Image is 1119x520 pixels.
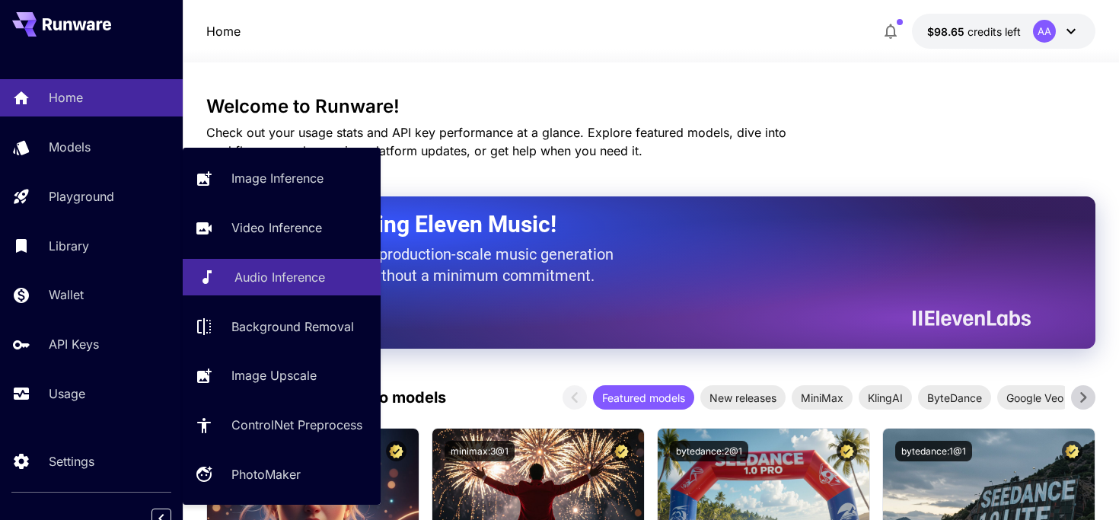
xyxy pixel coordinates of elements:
div: $98.645 [927,24,1021,40]
span: MiniMax [792,390,853,406]
p: Audio Inference [234,268,325,286]
button: $98.645 [912,14,1095,49]
p: Background Removal [231,317,354,336]
a: Image Inference [183,160,381,197]
h2: Now Supporting Eleven Music! [244,210,1020,239]
p: The only way to get production-scale music generation from Eleven Labs without a minimum commitment. [244,244,625,286]
button: Certified Model – Vetted for best performance and includes a commercial license. [837,441,857,461]
span: New releases [700,390,786,406]
p: Video Inference [231,219,322,237]
a: Image Upscale [183,357,381,394]
button: bytedance:2@1 [670,441,748,461]
button: minimax:3@1 [445,441,515,461]
span: Check out your usage stats and API key performance at a glance. Explore featured models, dive int... [206,125,786,158]
p: Library [49,237,89,255]
button: bytedance:1@1 [895,441,972,461]
span: Featured models [593,390,694,406]
p: Playground [49,187,114,206]
span: KlingAI [859,390,912,406]
div: AA [1033,20,1056,43]
span: credits left [968,25,1021,38]
button: Certified Model – Vetted for best performance and includes a commercial license. [386,441,406,461]
p: Image Upscale [231,366,317,384]
button: Certified Model – Vetted for best performance and includes a commercial license. [1062,441,1082,461]
p: Settings [49,452,94,471]
a: ControlNet Preprocess [183,407,381,444]
p: ControlNet Preprocess [231,416,362,434]
p: Home [206,22,241,40]
a: Video Inference [183,209,381,247]
p: Models [49,138,91,156]
p: Wallet [49,286,84,304]
p: Usage [49,384,85,403]
p: Image Inference [231,169,324,187]
a: Background Removal [183,308,381,345]
a: Audio Inference [183,259,381,296]
p: Home [49,88,83,107]
button: Certified Model – Vetted for best performance and includes a commercial license. [611,441,632,461]
h3: Welcome to Runware! [206,96,1096,117]
span: $98.65 [927,25,968,38]
span: Google Veo [997,390,1073,406]
a: PhotoMaker [183,456,381,493]
nav: breadcrumb [206,22,241,40]
p: API Keys [49,335,99,353]
span: ByteDance [918,390,991,406]
p: PhotoMaker [231,465,301,483]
